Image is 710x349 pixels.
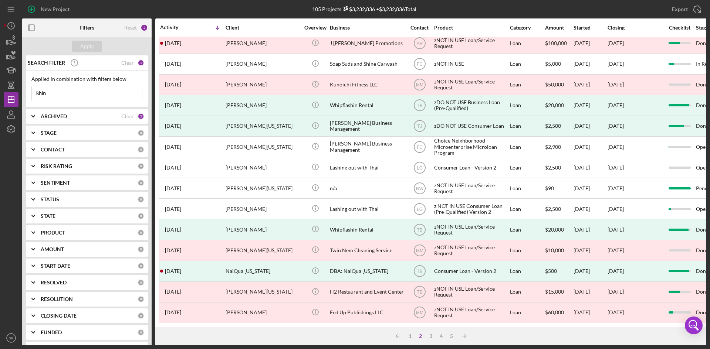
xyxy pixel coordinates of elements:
[41,296,73,302] b: RESOLUTION
[80,41,94,52] div: Apply
[510,54,544,74] div: Loan
[608,25,663,31] div: Closing
[574,220,607,239] div: [DATE]
[545,25,573,31] div: Amount
[574,96,607,115] div: [DATE]
[330,220,404,239] div: Whipflashin Rental
[608,123,624,129] div: [DATE]
[545,261,573,281] div: $500
[41,196,59,202] b: STATUS
[545,34,573,53] div: $100,000
[608,81,624,88] time: [DATE]
[434,96,508,115] div: zDO NOT USE Business Loan (Pre-Qualified)
[330,303,404,322] div: Fed Up Publishings LLC
[138,246,144,253] div: 0
[138,113,144,120] div: 2
[330,96,404,115] div: Whipflashin Rental
[41,280,67,285] b: RESOLVED
[226,158,300,177] div: [PERSON_NAME]
[574,54,607,74] div: [DATE]
[510,240,544,260] div: Loan
[416,206,422,212] text: LG
[165,102,181,108] time: 2023-08-25 16:16
[41,147,65,153] b: CONTACT
[417,227,422,233] text: TB
[330,25,404,31] div: Business
[574,282,607,302] div: [DATE]
[226,240,300,260] div: [PERSON_NAME][US_STATE]
[608,185,624,191] time: [DATE]
[510,303,544,322] div: Loan
[574,116,607,136] div: [DATE]
[165,82,181,88] time: 2023-08-28 20:49
[434,158,508,177] div: Consumer Loan - Version 2
[226,54,300,74] div: [PERSON_NAME]
[138,296,144,302] div: 0
[22,2,77,17] button: New Project
[41,313,77,319] b: CLOSING DATE
[416,248,423,253] text: MM
[434,282,508,302] div: zNOT IN USE Loan/Service Request
[417,103,422,108] text: TB
[41,263,70,269] b: START DATE
[545,282,573,302] div: $15,000
[415,333,426,339] div: 2
[545,303,573,322] div: $60,000
[416,41,423,46] text: AR
[434,303,508,322] div: zNOT IN USE Loan/Service Request
[417,144,423,150] text: FC
[574,75,607,95] div: [DATE]
[608,102,624,108] div: [DATE]
[41,246,64,252] b: AMOUNT
[510,96,544,115] div: Loan
[608,268,624,274] div: [DATE]
[80,25,94,31] b: Filters
[608,206,624,212] time: [DATE]
[138,229,144,236] div: 0
[545,206,561,212] span: $2,500
[416,186,424,191] text: NW
[545,144,561,150] span: $2,900
[545,220,573,239] div: $20,000
[301,25,329,31] div: Overview
[436,333,446,339] div: 4
[165,165,181,171] time: 2023-08-09 21:42
[608,144,624,150] time: [DATE]
[165,309,181,315] time: 2023-06-20 19:06
[510,75,544,95] div: Loan
[121,60,134,66] div: Clear
[434,261,508,281] div: Consumer Loan - Version 2
[416,165,422,170] text: LG
[226,282,300,302] div: [PERSON_NAME][US_STATE]
[510,220,544,239] div: Loan
[510,282,544,302] div: Loan
[41,113,67,119] b: ARCHIVED
[138,213,144,219] div: 0
[138,179,144,186] div: 0
[434,34,508,53] div: zNOT IN USE Loan/Service Request
[330,158,404,177] div: Lashing out with Thai
[165,61,181,67] time: 2023-09-12 15:33
[608,288,624,295] time: [DATE]
[330,240,404,260] div: Twin Nem Cleaning Service
[226,303,300,322] div: [PERSON_NAME]
[574,303,607,322] div: [DATE]
[434,116,508,136] div: zDO NOT USE Consumer Loan
[545,96,573,115] div: $20,000
[28,60,65,66] b: SEARCH FILTER
[574,240,607,260] div: [DATE]
[417,62,423,67] text: FC
[545,240,573,260] div: $10,000
[545,75,573,95] div: $50,000
[574,137,607,157] div: [DATE]
[124,25,137,31] div: Reset
[672,2,688,17] div: Export
[416,310,423,315] text: MM
[138,130,144,136] div: 0
[574,199,607,219] div: [DATE]
[41,213,55,219] b: STATE
[165,185,181,191] time: 2023-08-08 04:22
[226,34,300,53] div: [PERSON_NAME]
[121,113,134,119] div: Clear
[608,40,624,46] time: [DATE]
